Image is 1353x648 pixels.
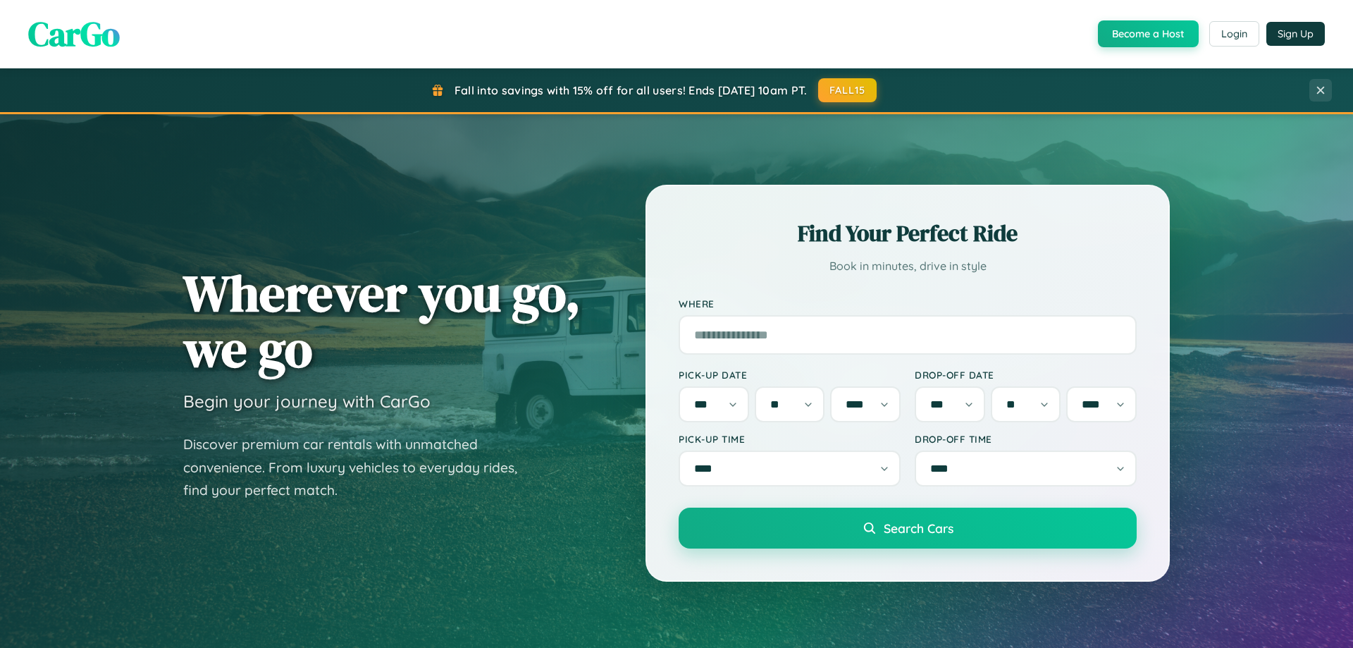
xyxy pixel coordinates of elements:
h3: Begin your journey with CarGo [183,391,431,412]
p: Discover premium car rentals with unmatched convenience. From luxury vehicles to everyday rides, ... [183,433,536,502]
button: Sign Up [1266,22,1325,46]
label: Pick-up Time [679,433,901,445]
button: Become a Host [1098,20,1199,47]
span: Search Cars [884,520,953,536]
label: Drop-off Date [915,369,1137,381]
button: Search Cars [679,508,1137,549]
button: FALL15 [818,78,877,102]
p: Book in minutes, drive in style [679,256,1137,276]
h1: Wherever you go, we go [183,265,581,377]
label: Pick-up Date [679,369,901,381]
span: CarGo [28,11,120,57]
h2: Find Your Perfect Ride [679,218,1137,249]
span: Fall into savings with 15% off for all users! Ends [DATE] 10am PT. [455,83,808,97]
label: Drop-off Time [915,433,1137,445]
button: Login [1209,21,1259,47]
label: Where [679,298,1137,310]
